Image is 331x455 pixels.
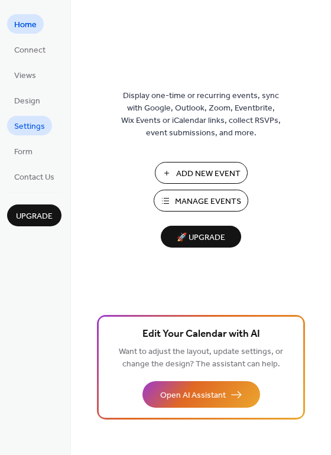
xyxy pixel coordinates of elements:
span: Form [14,146,33,158]
button: Open AI Assistant [142,381,260,408]
button: Manage Events [154,190,248,212]
span: Settings [14,121,45,133]
span: Want to adjust the layout, update settings, or change the design? The assistant can help. [119,344,283,372]
button: Upgrade [7,204,61,226]
a: Connect [7,40,53,59]
span: Upgrade [16,210,53,223]
span: Connect [14,44,46,57]
span: Views [14,70,36,82]
span: Home [14,19,37,31]
span: Contact Us [14,171,54,184]
span: Manage Events [175,196,241,208]
a: Views [7,65,43,84]
button: Add New Event [155,162,248,184]
a: Design [7,90,47,110]
span: Edit Your Calendar with AI [142,326,260,343]
a: Home [7,14,44,34]
span: Open AI Assistant [160,389,226,402]
a: Form [7,141,40,161]
span: 🚀 Upgrade [168,230,234,246]
a: Contact Us [7,167,61,186]
span: Add New Event [176,168,241,180]
span: Display one-time or recurring events, sync with Google, Outlook, Zoom, Eventbrite, Wix Events or ... [121,90,281,139]
a: Settings [7,116,52,135]
button: 🚀 Upgrade [161,226,241,248]
span: Design [14,95,40,108]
